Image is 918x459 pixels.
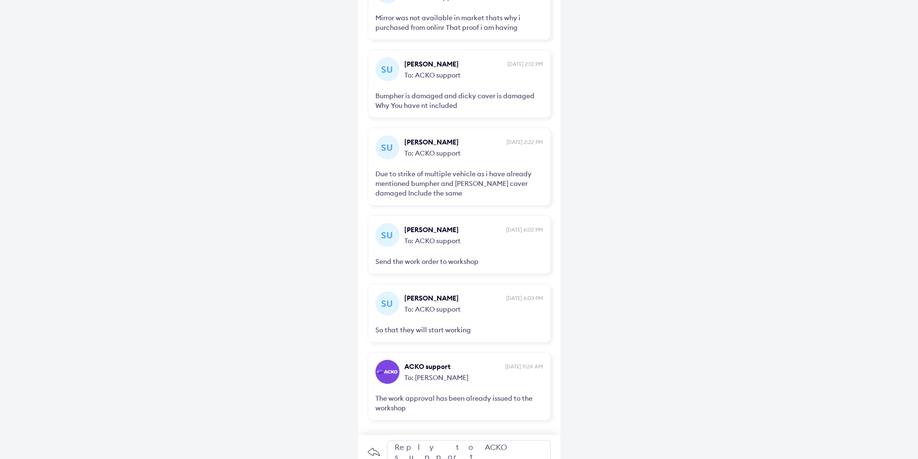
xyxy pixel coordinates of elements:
div: Send the work order to workshop [375,257,543,266]
span: To: [PERSON_NAME] [404,371,543,382]
div: The work approval has been already issued to the workshop [375,393,543,413]
div: Due to strike of multiple vehicle as i have already mentioned bumpher and [PERSON_NAME] cover dam... [375,169,543,198]
span: To: ACKO support [404,235,543,246]
span: [DATE] 9:24 AM [505,363,543,370]
span: To: ACKO support [404,303,543,314]
span: ACKO support [404,362,503,371]
div: So that they will start working [375,325,543,335]
div: Su [375,223,399,247]
div: Su [375,135,399,159]
div: Su [375,291,399,315]
div: Mirror was not available in market thats why i purchased from onlinr That proof i am having [375,13,543,32]
span: [DATE] 6:02 PM [506,226,543,234]
div: Su [375,57,399,81]
span: [PERSON_NAME] [404,225,504,235]
span: [PERSON_NAME] [404,137,504,147]
img: horizontal-gradient-white-text.png [377,369,397,374]
div: Bumpher is damaged and dicky cover is damaged Why You have nt included [375,91,543,110]
span: [DATE] 6:03 PM [506,294,543,302]
span: To: ACKO support [404,147,543,158]
span: [DATE] 2:22 PM [506,138,543,146]
span: To: ACKO support [404,69,543,80]
span: [DATE] 2:12 PM [507,60,543,68]
span: [PERSON_NAME] [404,293,504,303]
span: [PERSON_NAME] [404,59,505,69]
